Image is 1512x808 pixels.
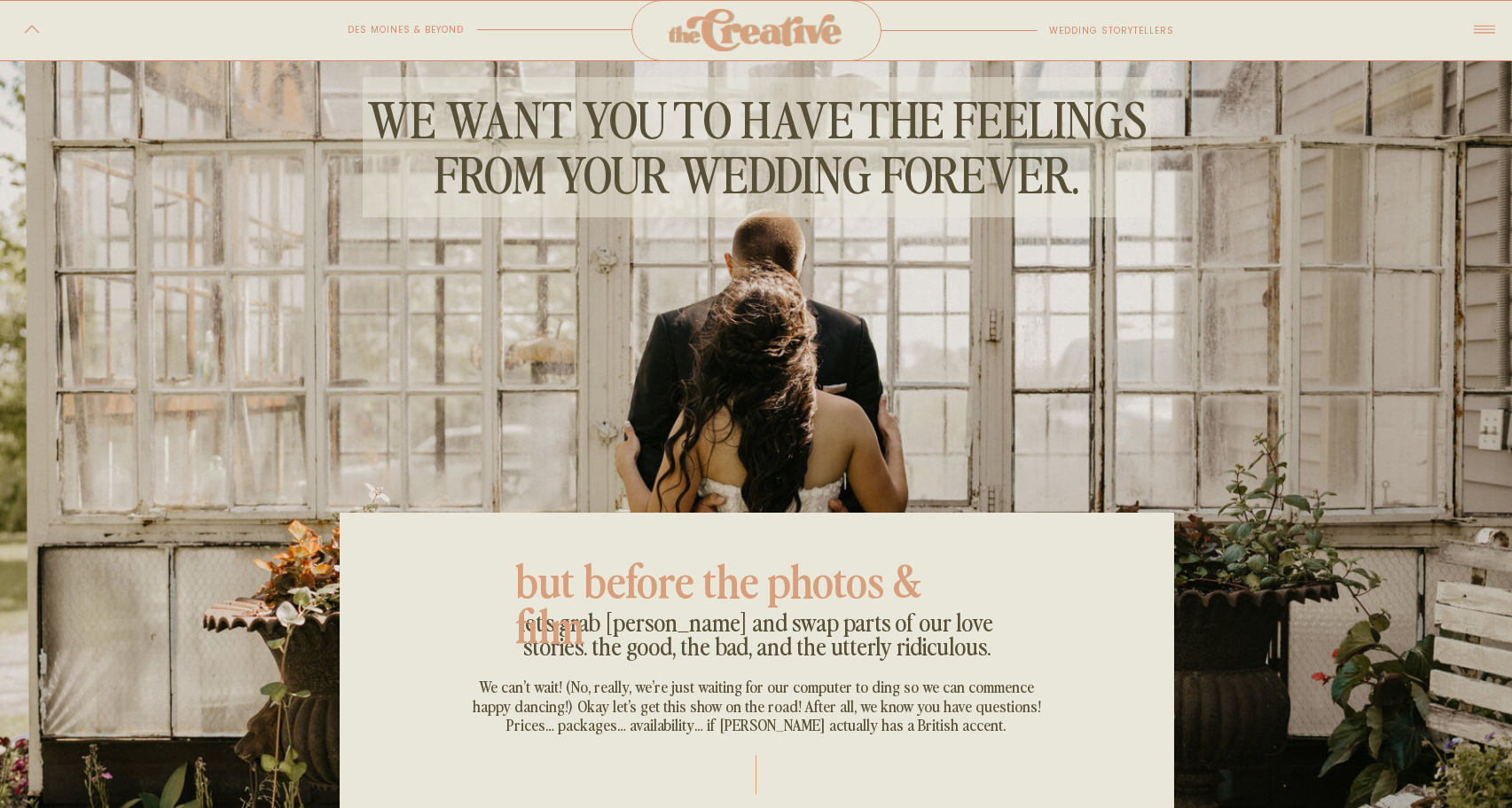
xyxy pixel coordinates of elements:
[1049,22,1201,40] p: wedding storytellers
[360,90,1154,199] h1: WE WANT YOU TO HAVE THE FEELINGS FROM YOUR WEDDING FOREVER.
[298,21,464,38] p: des moines & beyond
[515,556,999,600] p: But before the photos & film
[515,609,999,655] h2: Let’s grab [PERSON_NAME] and swap parts of our love stories. THE GOOD, THE BAD, AND THE UTTERLY R...
[461,677,1052,739] p: We can’t wait! (No, really, we’re just waiting for our computer to ding so we can commence happy ...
